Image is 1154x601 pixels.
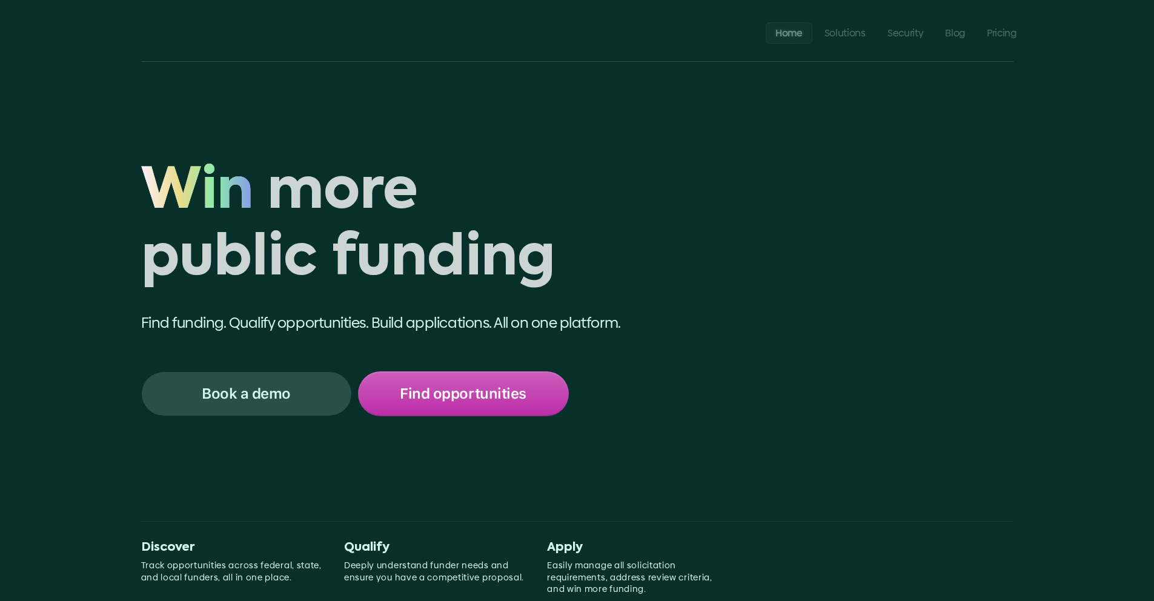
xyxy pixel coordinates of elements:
[547,560,731,596] p: Easily manage all solicitation requirements, address review criteria, and win more funding.
[134,25,218,40] p: STREAMLINE
[344,540,528,555] p: Qualify
[117,25,218,40] a: STREAMLINE
[344,560,528,583] p: Deeply understand funder needs and ensure you have a competitive proposal.
[141,313,695,333] p: Find funding. Qualify opportunities. Build applications. All on one platform.
[987,27,1016,38] p: Pricing
[202,386,291,402] p: Book a demo
[141,560,325,583] p: Track opportunities across federal, state, and local funders, all in one place.
[141,159,695,293] h1: Win more public funding
[141,159,253,226] span: Win
[887,27,923,38] p: Security
[547,540,731,555] p: Apply
[945,27,965,38] p: Blog
[824,27,866,38] p: Solutions
[878,22,933,43] a: Security
[141,540,325,555] p: Discover
[141,371,352,416] a: Book a demo
[358,371,569,416] a: Find opportunities
[766,22,812,43] a: Home
[977,22,1026,43] a: Pricing
[400,386,526,402] p: Find opportunities
[775,27,803,38] p: Home
[935,22,975,43] a: Blog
